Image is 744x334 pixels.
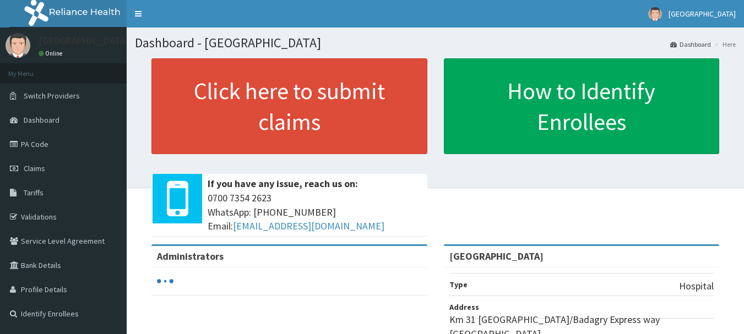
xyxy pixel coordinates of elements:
[39,36,129,46] p: [GEOGRAPHIC_DATA]
[157,250,224,262] b: Administrators
[669,9,736,19] span: [GEOGRAPHIC_DATA]
[712,40,736,49] li: Here
[233,220,384,232] a: [EMAIL_ADDRESS][DOMAIN_NAME]
[449,280,468,289] b: Type
[151,58,427,154] a: Click here to submit claims
[679,279,714,293] p: Hospital
[449,250,544,262] strong: [GEOGRAPHIC_DATA]
[648,7,662,21] img: User Image
[6,33,30,58] img: User Image
[449,302,479,312] b: Address
[24,115,59,125] span: Dashboard
[670,40,711,49] a: Dashboard
[157,273,173,289] svg: audio-loading
[208,191,422,233] span: 0700 7354 2623 WhatsApp: [PHONE_NUMBER] Email:
[24,91,80,101] span: Switch Providers
[24,188,44,198] span: Tariffs
[39,50,65,57] a: Online
[135,36,736,50] h1: Dashboard - [GEOGRAPHIC_DATA]
[24,163,45,173] span: Claims
[444,58,720,154] a: How to Identify Enrollees
[208,177,358,190] b: If you have any issue, reach us on:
